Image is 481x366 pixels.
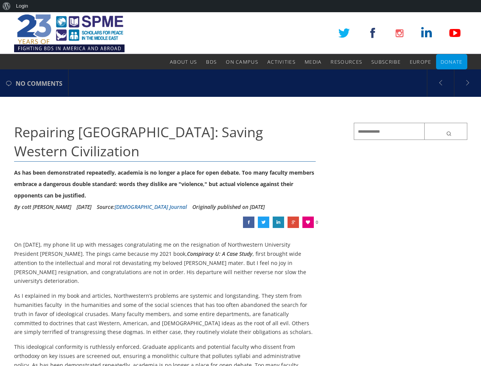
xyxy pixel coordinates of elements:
[14,12,125,54] img: SPME
[16,70,62,97] span: no comments
[14,123,263,161] span: Repairing [GEOGRAPHIC_DATA]: Saving Western Civilization
[14,240,316,286] p: On [DATE], my phone lit up with messages congratulating me on the resignation of Northwestern Uni...
[410,54,431,69] a: Europe
[14,201,71,213] li: By cott [PERSON_NAME]
[316,217,318,228] span: 0
[226,58,258,65] span: On Campus
[187,250,252,257] em: Conspiracy U: A Case Study
[331,58,362,65] span: Resources
[97,201,187,213] div: Source:
[170,58,197,65] span: About Us
[243,217,254,228] a: Repairing Northwestern University: Saving Western Civilization
[441,54,463,69] a: Donate
[305,58,322,65] span: Media
[288,217,299,228] a: Repairing Northwestern University: Saving Western Civilization
[371,58,401,65] span: Subscribe
[14,167,316,201] div: As has been demonstrated repeatedly, academia is no longer a place for open debate. Too many facu...
[206,58,217,65] span: BDS
[441,58,463,65] span: Donate
[170,54,197,69] a: About Us
[427,69,454,96] a: (opens in a new tab)
[192,201,265,213] li: Originally published on [DATE]
[206,54,217,69] a: BDS
[258,217,269,228] a: Repairing Northwestern University: Saving Western Civilization
[371,54,401,69] a: Subscribe
[226,54,258,69] a: On Campus
[115,203,187,210] a: [DEMOGRAPHIC_DATA] Journal
[331,54,362,69] a: Resources
[410,58,431,65] span: Europe
[305,54,322,69] a: Media
[77,201,91,213] li: [DATE]
[273,217,284,228] a: Repairing Northwestern University: Saving Western Civilization
[267,54,296,69] a: Activities
[14,291,316,337] p: As I explained in my book and articles, Northwestern’s problems are systemic and longstanding. Th...
[267,58,296,65] span: Activities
